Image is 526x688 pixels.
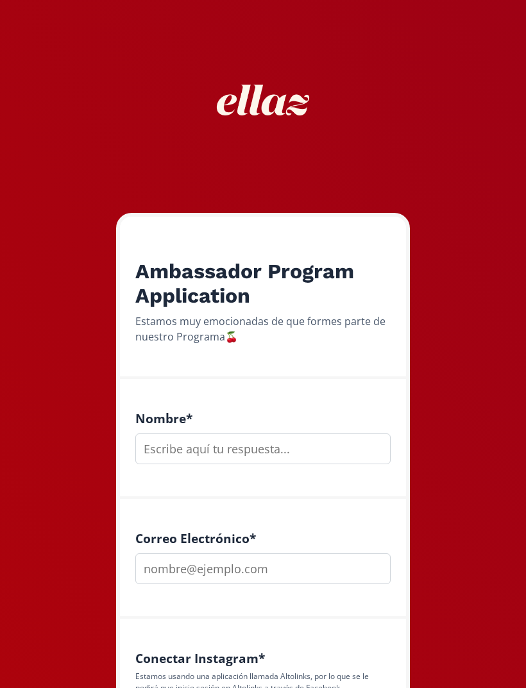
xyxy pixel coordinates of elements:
[135,433,391,464] input: Escribe aquí tu respuesta...
[135,531,391,546] h4: Correo Electrónico *
[135,553,391,584] input: nombre@ejemplo.com
[205,42,321,158] img: nKmKAABZpYV7
[135,411,391,426] h4: Nombre *
[135,651,391,666] h4: Conectar Instagram *
[135,259,391,308] h2: Ambassador Program Application
[135,314,391,344] div: Estamos muy emocionadas de que formes parte de nuestro Programa🍒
